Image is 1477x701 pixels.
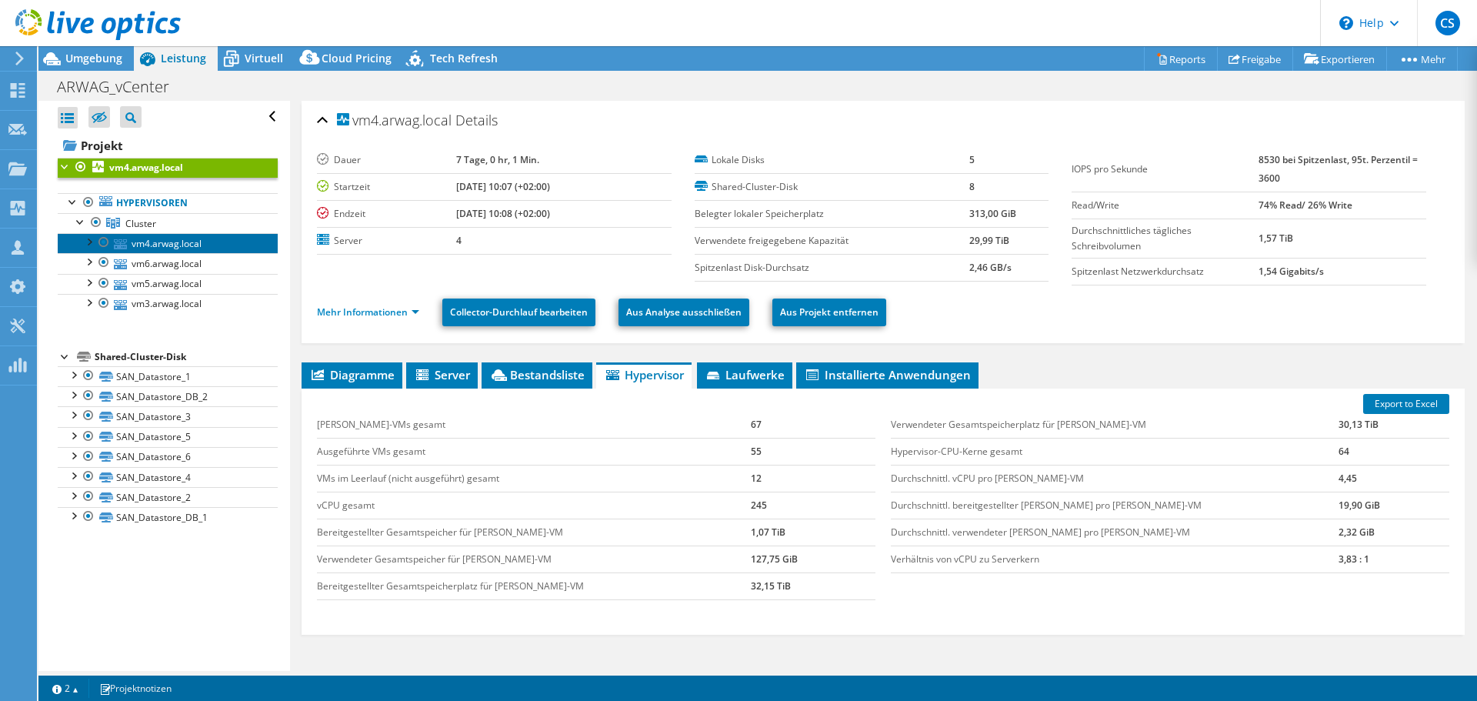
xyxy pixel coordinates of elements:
[58,386,278,406] a: SAN_Datastore_DB_2
[1072,162,1259,177] label: IOPS pro Sekunde
[58,467,278,487] a: SAN_Datastore_4
[1072,264,1259,279] label: Spitzenlast Netzwerkdurchsatz
[1292,47,1387,71] a: Exportieren
[58,447,278,467] a: SAN_Datastore_6
[695,233,969,249] label: Verwendete freigegebene Kapazität
[772,299,886,326] a: Aus Projekt entfernen
[891,412,1339,439] td: Verwendeter Gesamtspeicherplatz für [PERSON_NAME]-VM
[442,299,595,326] a: Collector-Durchlauf bearbeiten
[969,153,975,166] b: 5
[58,427,278,447] a: SAN_Datastore_5
[1339,412,1449,439] td: 30,13 TiB
[88,679,182,698] a: Projektnotizen
[1217,47,1293,71] a: Freigabe
[705,367,785,382] span: Laufwerke
[58,294,278,314] a: vm3.arwag.local
[751,546,875,572] td: 127,75 GiB
[58,193,278,213] a: Hypervisoren
[414,367,470,382] span: Server
[1259,153,1418,185] b: 8530 bei Spitzenlast, 95t. Perzentil = 3600
[1363,394,1449,414] a: Export to Excel
[456,180,550,193] b: [DATE] 10:07 (+02:00)
[604,367,684,382] span: Hypervisor
[309,367,395,382] span: Diagramme
[1072,223,1259,254] label: Durchschnittliches tägliches Schreibvolumen
[317,438,750,465] td: Ausgeführte VMs gesamt
[317,179,456,195] label: Startzeit
[751,412,875,439] td: 67
[751,492,875,519] td: 245
[58,507,278,527] a: SAN_Datastore_DB_1
[891,492,1339,519] td: Durchschnittl. bereitgestellter [PERSON_NAME] pro [PERSON_NAME]-VM
[58,233,278,253] a: vm4.arwag.local
[58,133,278,158] a: Projekt
[58,213,278,233] a: Cluster
[322,51,392,65] span: Cloud Pricing
[317,465,750,492] td: VMs im Leerlauf (nicht ausgeführt) gesamt
[969,261,1012,274] b: 2,46 GB/s
[317,546,750,572] td: Verwendeter Gesamtspeicher für [PERSON_NAME]-VM
[751,438,875,465] td: 55
[695,179,969,195] label: Shared-Cluster-Disk
[317,572,750,599] td: Bereitgestellter Gesamtspeicherplatz für [PERSON_NAME]-VM
[1435,11,1460,35] span: CS
[317,412,750,439] td: [PERSON_NAME]-VMs gesamt
[125,217,156,230] span: Cluster
[489,367,585,382] span: Bestandsliste
[695,260,969,275] label: Spitzenlast Disk-Durchsatz
[1144,47,1218,71] a: Reports
[969,207,1016,220] b: 313,00 GiB
[456,207,550,220] b: [DATE] 10:08 (+02:00)
[751,572,875,599] td: 32,15 TiB
[1339,519,1449,546] td: 2,32 GiB
[1259,199,1352,212] b: 74% Read/ 26% Write
[317,206,456,222] label: Endzeit
[1386,47,1458,71] a: Mehr
[317,519,750,546] td: Bereitgestellter Gesamtspeicher für [PERSON_NAME]-VM
[695,152,969,168] label: Lokale Disks
[317,233,456,249] label: Server
[751,519,875,546] td: 1,07 TiB
[456,234,462,247] b: 4
[58,158,278,178] a: vm4.arwag.local
[969,180,975,193] b: 8
[317,492,750,519] td: vCPU gesamt
[58,274,278,294] a: vm5.arwag.local
[95,348,278,366] div: Shared-Cluster-Disk
[1339,465,1449,492] td: 4,45
[1339,546,1449,572] td: 3,83 : 1
[430,51,498,65] span: Tech Refresh
[58,406,278,426] a: SAN_Datastore_3
[695,206,969,222] label: Belegter lokaler Speicherplatz
[58,487,278,507] a: SAN_Datastore_2
[1339,16,1353,30] svg: \n
[161,51,206,65] span: Leistung
[1259,232,1293,245] b: 1,57 TiB
[891,546,1339,572] td: Verhältnis von vCPU zu Serverkern
[58,366,278,386] a: SAN_Datastore_1
[804,367,971,382] span: Installierte Anwendungen
[455,111,498,129] span: Details
[109,161,183,174] b: vm4.arwag.local
[42,679,89,698] a: 2
[317,305,419,319] a: Mehr Informationen
[1339,492,1449,519] td: 19,90 GiB
[456,153,539,166] b: 7 Tage, 0 hr, 1 Min.
[891,438,1339,465] td: Hypervisor-CPU-Kerne gesamt
[891,465,1339,492] td: Durchschnittl. vCPU pro [PERSON_NAME]-VM
[50,78,193,95] h1: ARWAG_vCenter
[1072,198,1259,213] label: Read/Write
[245,51,283,65] span: Virtuell
[337,113,452,129] span: vm4.arwag.local
[317,152,456,168] label: Dauer
[58,253,278,273] a: vm6.arwag.local
[65,51,122,65] span: Umgebung
[891,519,1339,546] td: Durchschnittl. verwendeter [PERSON_NAME] pro [PERSON_NAME]-VM
[969,234,1009,247] b: 29,99 TiB
[1259,265,1324,278] b: 1,54 Gigabits/s
[751,465,875,492] td: 12
[1339,438,1449,465] td: 64
[618,299,749,326] a: Aus Analyse ausschließen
